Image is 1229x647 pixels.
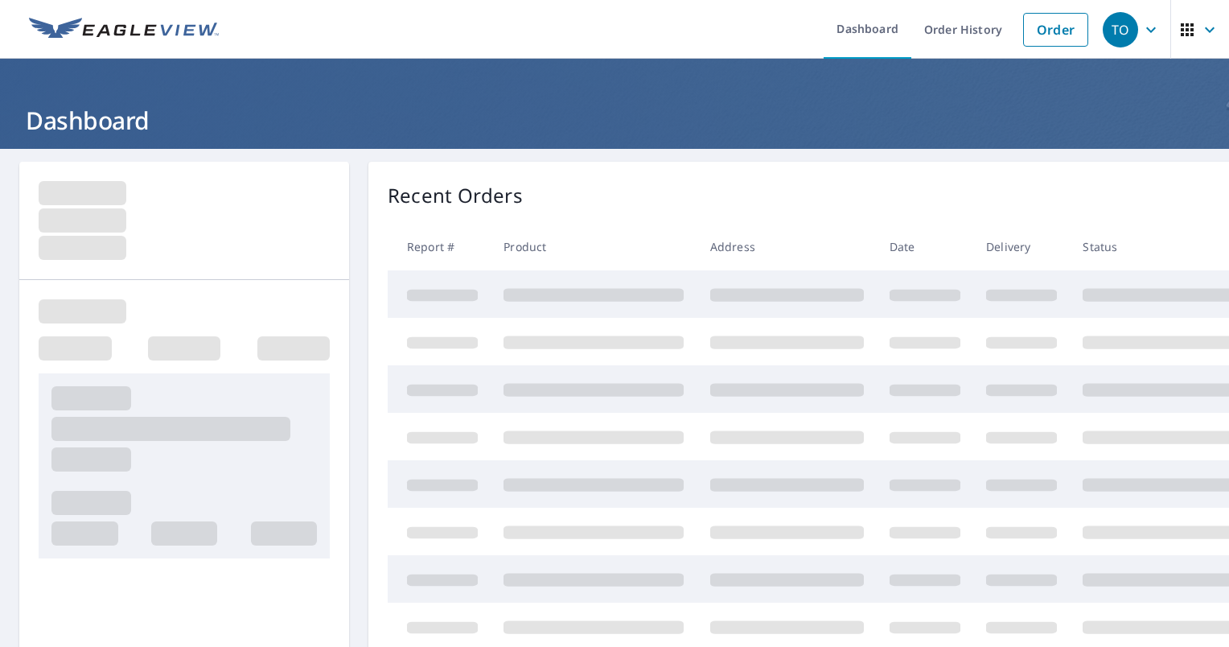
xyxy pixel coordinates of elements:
th: Date [877,223,973,270]
th: Delivery [973,223,1070,270]
h1: Dashboard [19,104,1210,137]
th: Address [697,223,877,270]
th: Report # [388,223,491,270]
th: Product [491,223,697,270]
a: Order [1023,13,1088,47]
div: TO [1103,12,1138,47]
img: EV Logo [29,18,219,42]
p: Recent Orders [388,181,523,210]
